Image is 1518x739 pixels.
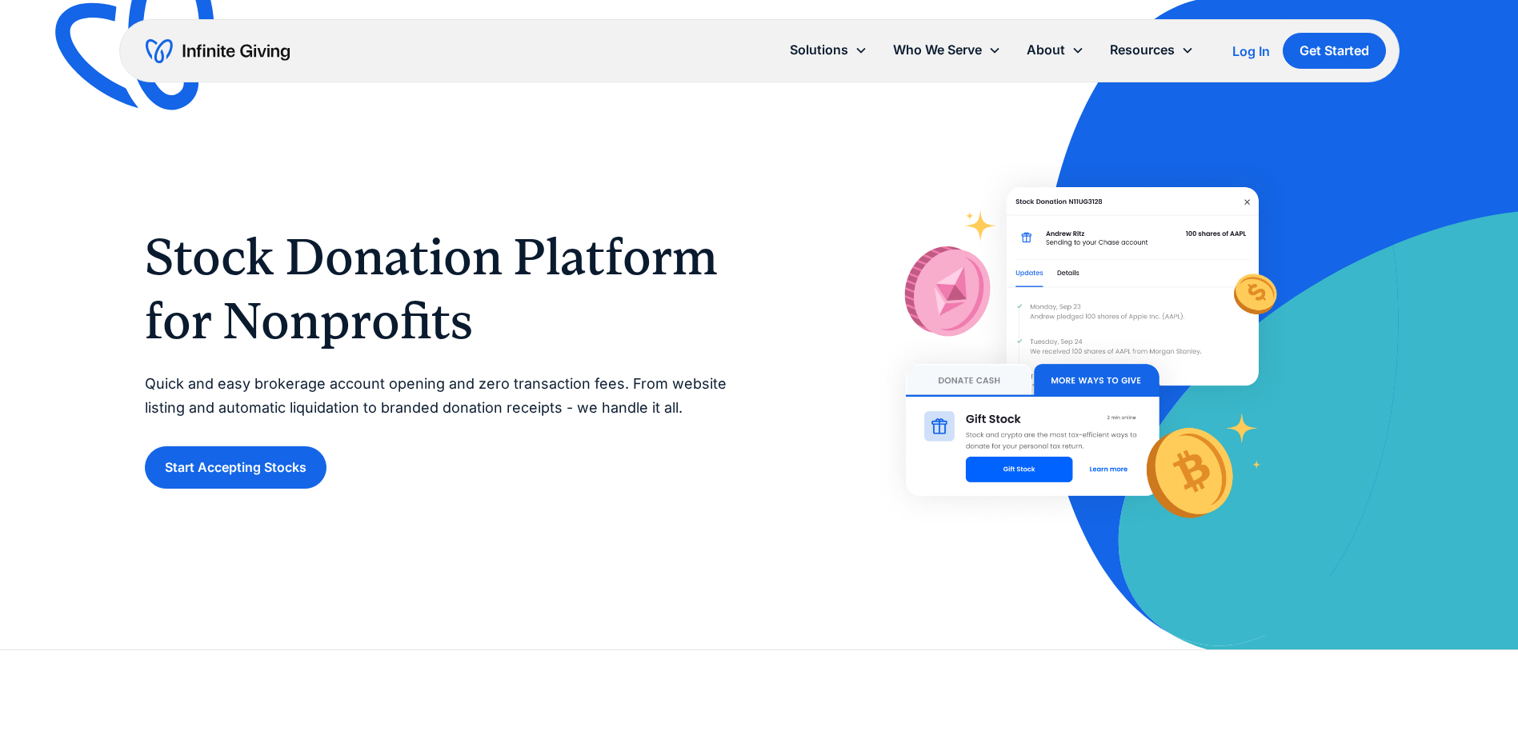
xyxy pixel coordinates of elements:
div: Who We Serve [880,33,1014,67]
div: Solutions [777,33,880,67]
h1: Stock Donation Platform for Nonprofits [145,225,727,353]
a: Start Accepting Stocks [145,446,326,489]
div: Resources [1097,33,1207,67]
div: Resources [1110,39,1175,61]
a: Log In [1232,42,1270,61]
div: Log In [1232,45,1270,58]
p: Quick and easy brokerage account opening and zero transaction fees. From website listing and auto... [145,372,727,421]
div: Solutions [790,39,848,61]
div: About [1027,39,1065,61]
img: With Infinite Giving’s stock donation platform, it’s easy for donors to give stock to your nonpro... [872,154,1292,560]
a: Get Started [1283,33,1386,69]
a: home [146,38,290,64]
div: About [1014,33,1097,67]
div: Who We Serve [893,39,982,61]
